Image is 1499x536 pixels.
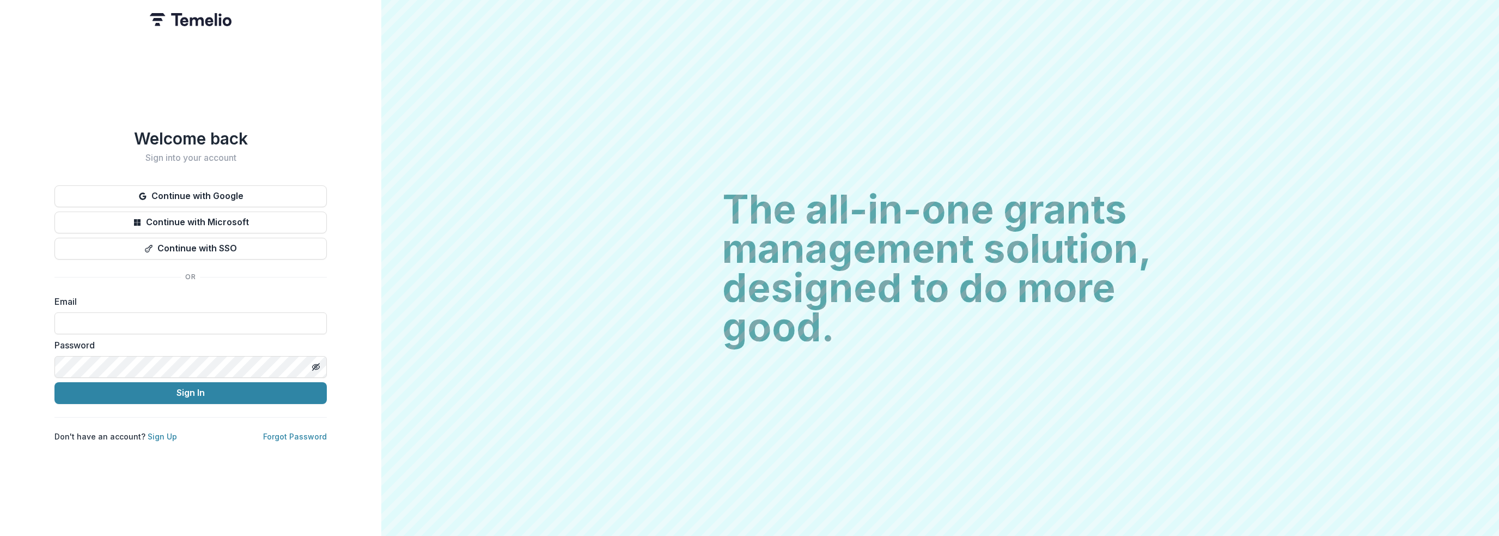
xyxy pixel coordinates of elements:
[54,238,327,260] button: Continue with SSO
[54,153,327,163] h2: Sign into your account
[54,185,327,207] button: Continue with Google
[263,432,327,441] a: Forgot Password
[54,129,327,148] h1: Welcome back
[54,212,327,233] button: Continue with Microsoft
[148,432,177,441] a: Sign Up
[54,295,320,308] label: Email
[54,431,177,442] p: Don't have an account?
[307,358,325,376] button: Toggle password visibility
[54,382,327,404] button: Sign In
[54,339,320,352] label: Password
[150,13,231,26] img: Temelio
